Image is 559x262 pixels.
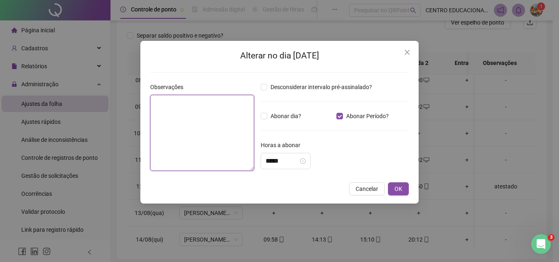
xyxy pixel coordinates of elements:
span: OK [394,184,402,193]
button: Close [401,46,414,59]
span: Abonar Período? [343,112,392,121]
button: Cancelar [349,182,385,195]
h2: Alterar no dia [DATE] [150,49,409,63]
label: Horas a abonar [261,141,306,150]
span: Cancelar [356,184,378,193]
span: Abonar dia? [267,112,304,121]
span: close [404,49,410,56]
iframe: Intercom live chat [531,234,551,254]
label: Observações [150,83,189,92]
button: OK [388,182,409,195]
span: Desconsiderar intervalo pré-assinalado? [267,83,375,92]
span: 3 [548,234,554,241]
